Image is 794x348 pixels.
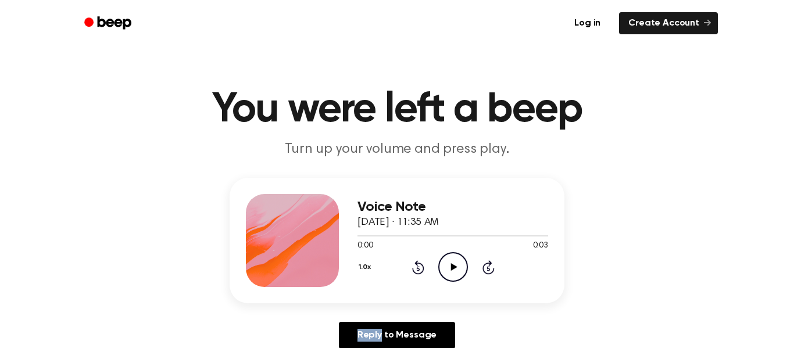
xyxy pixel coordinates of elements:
[99,89,695,131] h1: You were left a beep
[357,199,548,215] h3: Voice Note
[563,10,612,37] a: Log in
[76,12,142,35] a: Beep
[619,12,718,34] a: Create Account
[174,140,620,159] p: Turn up your volume and press play.
[357,240,373,252] span: 0:00
[357,217,439,228] span: [DATE] · 11:35 AM
[533,240,548,252] span: 0:03
[357,257,375,277] button: 1.0x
